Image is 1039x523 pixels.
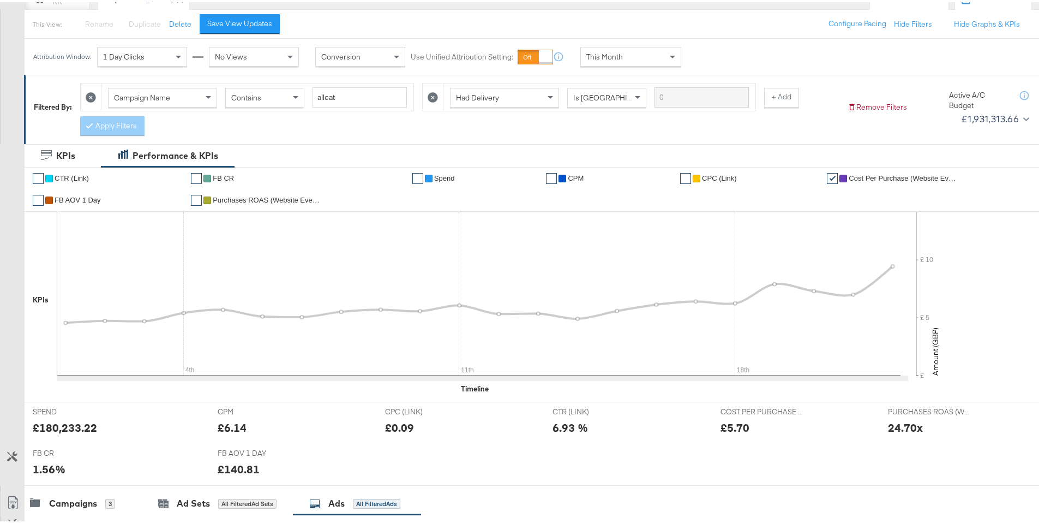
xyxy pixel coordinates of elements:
span: PURCHASES ROAS (WEBSITE EVENTS) [888,405,970,415]
div: KPIs [56,147,75,160]
div: KPIs [33,293,49,303]
span: Conversion [321,50,361,60]
input: Enter a search term [654,85,749,105]
span: CPM [568,172,584,180]
span: FB CR [33,446,115,456]
div: £1,931,313.66 [961,109,1019,125]
a: ✔ [412,171,423,182]
span: Rename [85,17,113,27]
div: 1.56% [33,459,65,475]
span: FB CR [213,172,234,180]
button: Configure Pacing [821,12,894,32]
div: All Filtered Ad Sets [218,497,277,507]
div: £5.70 [720,418,749,433]
div: £140.81 [218,459,260,475]
div: £0.09 [385,418,414,433]
div: 6.93 % [552,418,588,433]
div: Ads [328,495,345,508]
text: Amount (GBP) [930,325,940,373]
div: Timeline [461,382,489,392]
button: Delete [169,17,191,27]
span: Is [GEOGRAPHIC_DATA] [573,91,657,100]
span: CPC (Link) [702,172,737,180]
a: ✔ [191,171,202,182]
div: Campaigns [49,495,97,508]
span: CPM [218,405,299,415]
div: All Filtered Ads [353,497,400,507]
button: + Add [764,86,799,105]
span: 1 Day Clicks [103,50,145,60]
a: ✔ [680,171,691,182]
span: CTR (Link) [55,172,89,180]
span: CPC (LINK) [385,405,467,415]
span: CTR (LINK) [552,405,634,415]
span: FB AOV 1 Day [55,194,101,202]
span: Had Delivery [456,91,499,100]
span: FB AOV 1 DAY [218,446,299,456]
span: Campaign Name [114,91,170,100]
span: Duplicate [129,17,161,27]
div: Attribution Window: [33,51,92,58]
div: Filtered By: [34,100,72,110]
button: Save View Updates [200,12,280,32]
span: Contains [231,91,261,100]
div: 24.70x [888,418,923,433]
div: 3 [105,497,115,507]
div: Active A/C Budget [949,88,1009,108]
button: Remove Filters [848,100,907,110]
label: Use Unified Attribution Setting: [411,50,513,60]
div: Save View Updates [207,16,272,27]
a: ✔ [191,193,202,204]
button: Hide Graphs & KPIs [954,17,1020,27]
span: Spend [434,172,455,180]
span: COST PER PURCHASE (WEBSITE EVENTS) [720,405,802,415]
span: Cost Per Purchase (Website Events) [849,172,958,180]
span: Purchases ROAS (Website Events) [213,194,322,202]
div: £6.14 [218,418,247,433]
span: No Views [215,50,247,60]
button: Hide Filters [894,17,932,27]
input: Enter a search term [313,85,407,105]
div: This View: [33,18,62,27]
span: SPEND [33,405,115,415]
a: ✔ [33,193,44,204]
button: £1,931,313.66 [957,108,1031,126]
a: ✔ [33,171,44,182]
div: £180,233.22 [33,418,97,433]
div: Performance & KPIs [133,147,218,160]
div: Ad Sets [177,495,210,508]
a: ✔ [546,171,557,182]
span: This Month [586,50,623,60]
a: ✔ [827,171,838,182]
